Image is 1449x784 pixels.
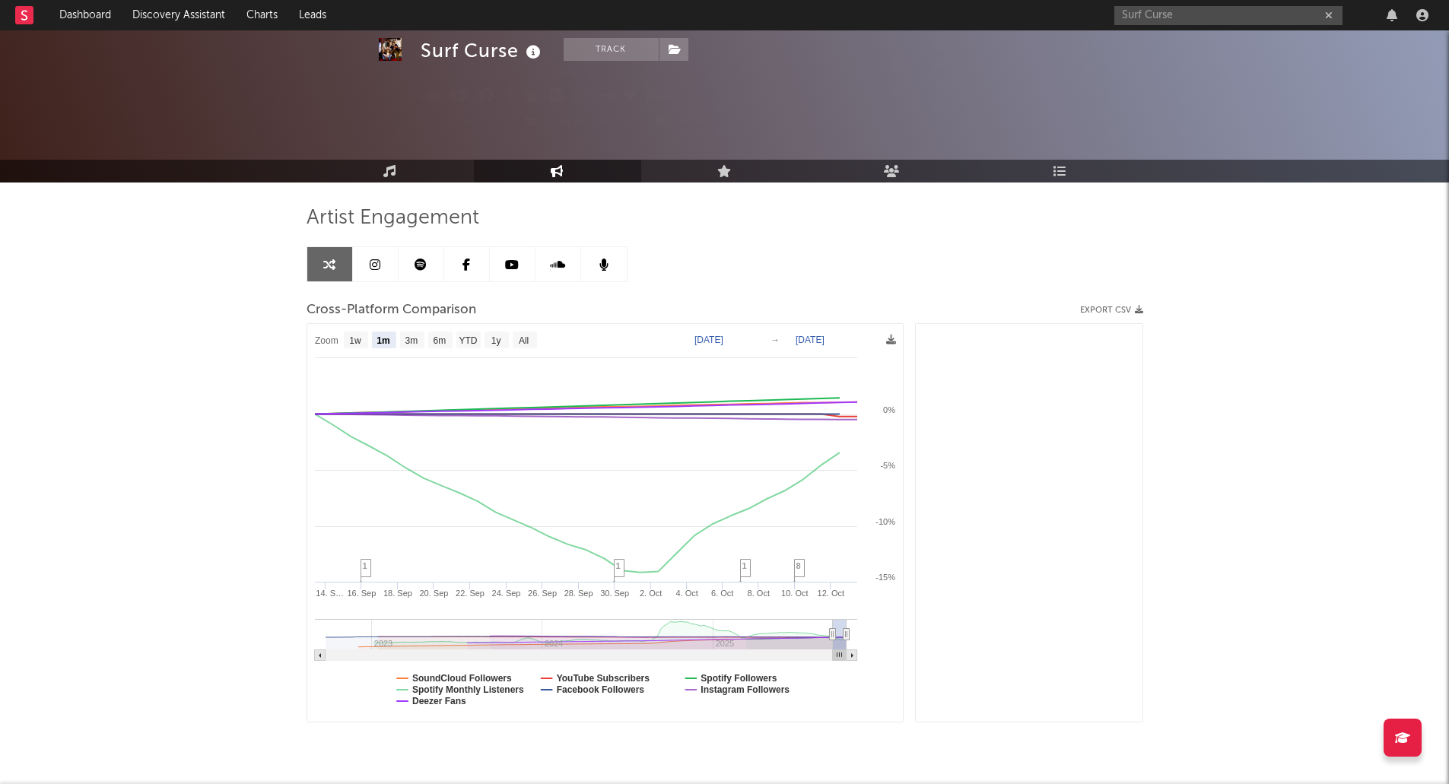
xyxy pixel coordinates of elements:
text: YouTube Subscribers [556,673,650,684]
text: 30. Sep [600,589,629,598]
text: -10% [875,517,895,526]
text: 14. S… [316,589,344,598]
span: Summary [667,118,712,126]
span: Benchmark [574,113,632,132]
button: Edit [646,88,673,107]
span: 15,872 [1038,62,1089,72]
span: 69,588 [1038,83,1092,93]
span: Artist Engagement [307,209,479,227]
text: 0% [883,405,895,414]
text: → [771,335,780,345]
button: Export CSV [1080,306,1143,315]
text: 4. Oct [675,589,697,598]
text: Spotify Monthly Listeners [412,684,524,695]
div: Surf Curse [421,38,545,63]
text: 1y [491,335,500,346]
text: -5% [880,461,895,470]
span: 1,728,065 [934,42,1002,52]
text: 16. Sep [347,589,376,598]
text: Instagram Followers [701,684,790,695]
span: 8 [796,561,801,570]
text: 1m [377,335,389,346]
text: Deezer Fans [412,696,466,706]
text: 20. Sep [419,589,448,598]
text: Spotify Followers [701,673,777,684]
span: 1 [363,561,367,570]
span: 245,617 [1038,42,1096,52]
text: [DATE] [796,335,825,345]
text: YTD [459,335,477,346]
text: 1w [349,335,361,346]
text: SoundCloud Followers [412,673,512,684]
text: 8. Oct [747,589,769,598]
button: Track [421,110,516,133]
text: 24. Sep [491,589,520,598]
text: All [518,335,528,346]
text: 10. Oct [781,589,808,598]
text: 2. Oct [639,589,661,598]
text: 18. Sep [383,589,412,598]
text: 6. Oct [711,589,733,598]
span: 1 [616,561,621,570]
text: 28. Sep [564,589,593,598]
a: Benchmark [553,110,640,133]
input: Search for artists [1114,6,1343,25]
span: 43,700 [934,62,987,72]
text: [DATE] [694,335,723,345]
div: [GEOGRAPHIC_DATA] | Alternative [421,66,613,84]
span: 72,000 [934,83,987,93]
text: 6m [433,335,446,346]
text: 3m [405,335,418,346]
span: Cross-Platform Comparison [307,301,476,319]
span: Jump Score: 60.2 [934,122,1024,132]
button: Track [564,38,659,61]
text: 12. Oct [817,589,844,598]
span: 11,160,839 Monthly Listeners [934,103,1100,113]
text: 22. Sep [456,589,485,598]
text: 26. Sep [528,589,557,598]
button: Summary [648,110,720,133]
text: Zoom [315,335,338,346]
span: 1 [742,561,747,570]
text: -15% [875,573,895,582]
text: Facebook Followers [556,684,644,695]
